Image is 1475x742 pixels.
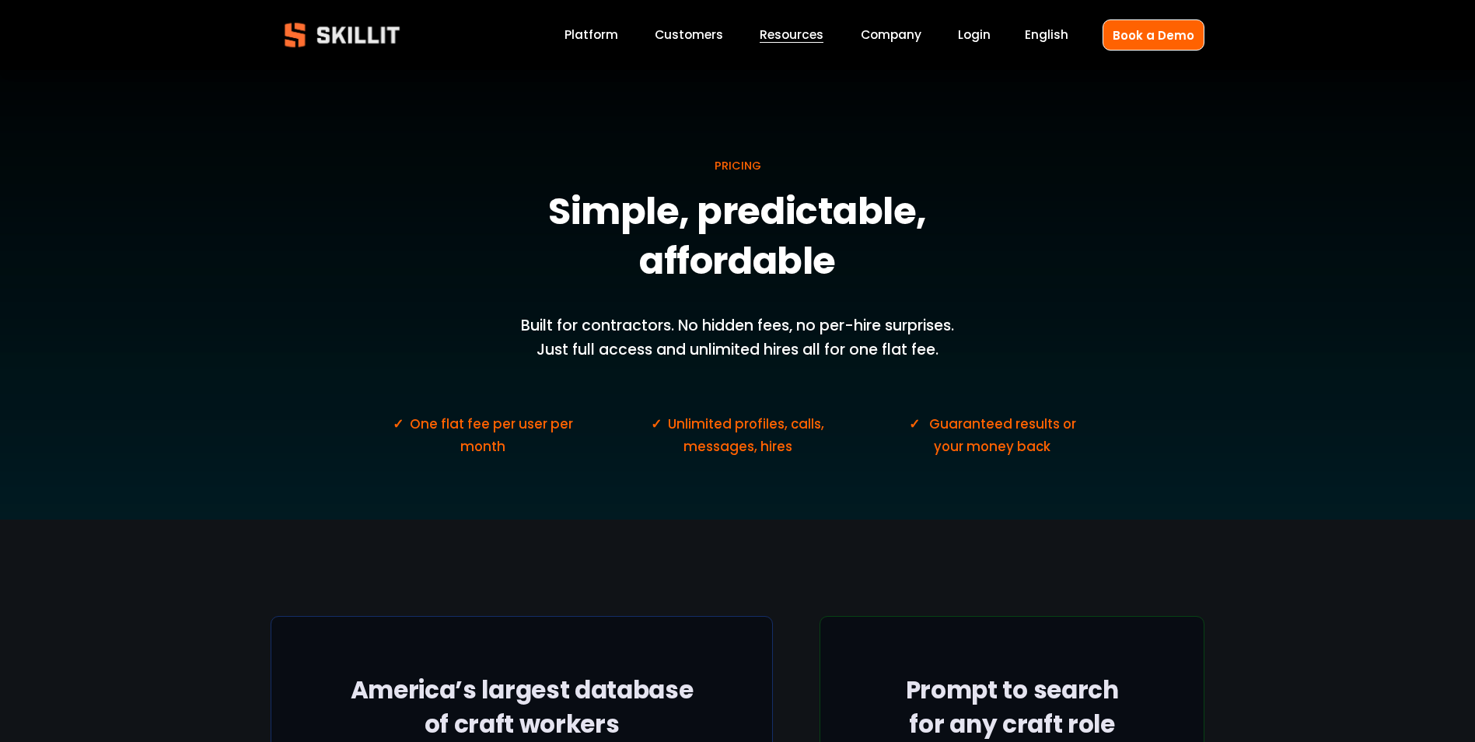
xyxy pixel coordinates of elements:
[958,25,991,46] a: Login
[548,183,934,296] strong: Simple, predictable, affordable
[506,314,968,362] p: Built for contractors. No hidden fees, no per-hire surprises. Just full access and unlimited hire...
[715,158,761,173] span: PRICING
[655,25,723,46] a: Customers
[393,414,404,436] strong: ✓
[929,415,1079,456] span: Guaranteed results or your money back
[909,414,920,436] strong: ✓
[760,26,823,44] span: Resources
[668,415,827,456] span: Unlimited profiles, calls, messages, hires
[651,414,662,436] strong: ✓
[861,25,921,46] a: Company
[1025,25,1068,46] div: language picker
[410,415,576,456] span: One flat fee per user per month
[760,25,823,46] a: folder dropdown
[564,25,618,46] a: Platform
[271,12,413,58] img: Skillit
[1103,19,1204,50] a: Book a Demo
[1025,26,1068,44] span: English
